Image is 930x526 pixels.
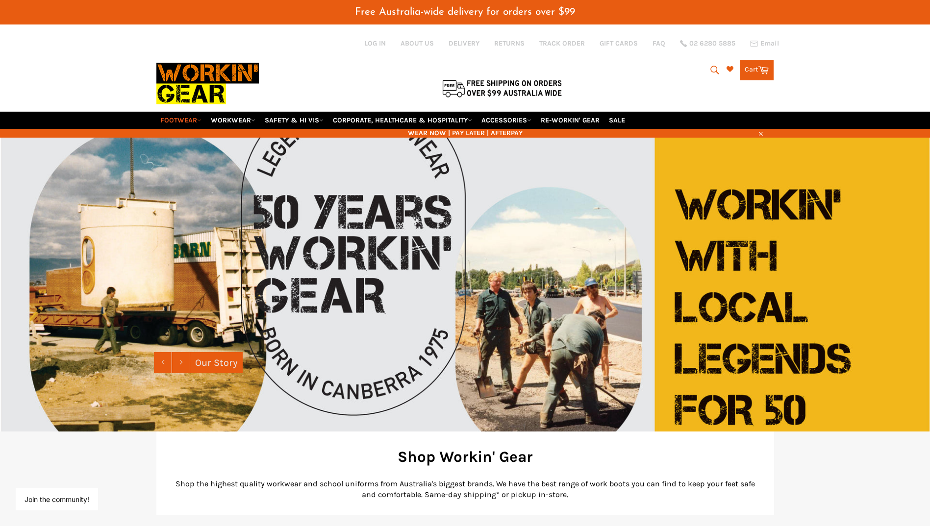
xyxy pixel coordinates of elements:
a: Cart [740,60,774,80]
h2: Shop Workin' Gear [171,446,759,467]
a: SAFETY & HI VIS [261,112,327,129]
a: Email [750,40,779,48]
a: FAQ [653,39,665,48]
a: GIFT CARDS [600,39,638,48]
a: Our Story [190,352,243,373]
a: RETURNS [494,39,525,48]
span: Email [760,40,779,47]
a: DELIVERY [449,39,479,48]
img: Flat $9.95 shipping Australia wide [441,78,563,98]
a: SALE [605,112,629,129]
span: WEAR NOW | PAY LATER | AFTERPAY [156,128,774,138]
span: 02 6280 5885 [689,40,735,47]
img: Workin Gear leaders in Workwear, Safety Boots, PPE, Uniforms. Australia's No.1 in Workwear [156,56,259,111]
a: RE-WORKIN' GEAR [537,112,603,129]
a: CORPORATE, HEALTHCARE & HOSPITALITY [329,112,476,129]
a: Log in [364,39,386,48]
a: TRACK ORDER [539,39,585,48]
span: Free Australia-wide delivery for orders over $99 [355,7,575,17]
a: ABOUT US [401,39,434,48]
a: WORKWEAR [207,112,259,129]
a: 02 6280 5885 [680,40,735,47]
p: Shop the highest quality workwear and school uniforms from Australia's biggest brands. We have th... [171,478,759,500]
button: Join the community! [25,495,89,503]
a: FOOTWEAR [156,112,205,129]
a: ACCESSORIES [478,112,535,129]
